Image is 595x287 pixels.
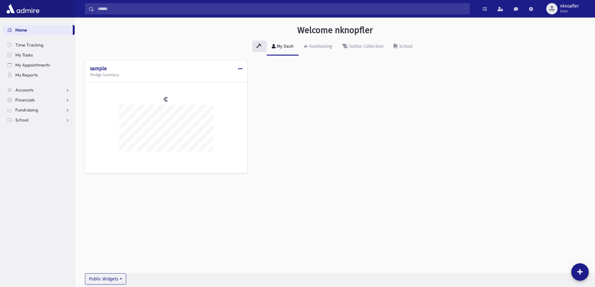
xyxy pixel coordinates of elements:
a: Fundraising [299,38,337,56]
span: Fundraising [15,107,38,113]
a: Tuition Collection [337,38,389,56]
span: Financials [15,97,35,103]
a: Home [2,25,73,35]
button: Public Widgets [85,273,126,285]
span: Accounts [15,87,33,93]
a: School [389,38,418,56]
a: Fundraising [2,105,75,115]
a: My Appointments [2,60,75,70]
a: My Tasks [2,50,75,60]
a: Financials [2,95,75,105]
span: My Reports [15,72,38,78]
a: Accounts [2,85,75,95]
span: My Appointments [15,62,50,68]
span: nknopfler [560,4,579,9]
div: Tuition Collection [348,44,384,49]
span: Home [15,27,27,33]
div: My Dash [275,44,294,49]
a: Time Tracking [2,40,75,50]
div: School [398,44,413,49]
h3: Welcome nknopfler [297,25,373,36]
h5: Pledge Summary [90,73,242,77]
a: School [2,115,75,125]
input: Search [94,3,469,14]
div: Fundraising [308,44,332,49]
span: User [560,9,579,14]
span: School [15,117,28,123]
img: AdmirePro [5,2,41,15]
h4: sample [90,66,242,72]
a: My Reports [2,70,75,80]
span: Time Tracking [15,42,43,48]
a: My Dash [267,38,299,56]
span: My Tasks [15,52,33,58]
